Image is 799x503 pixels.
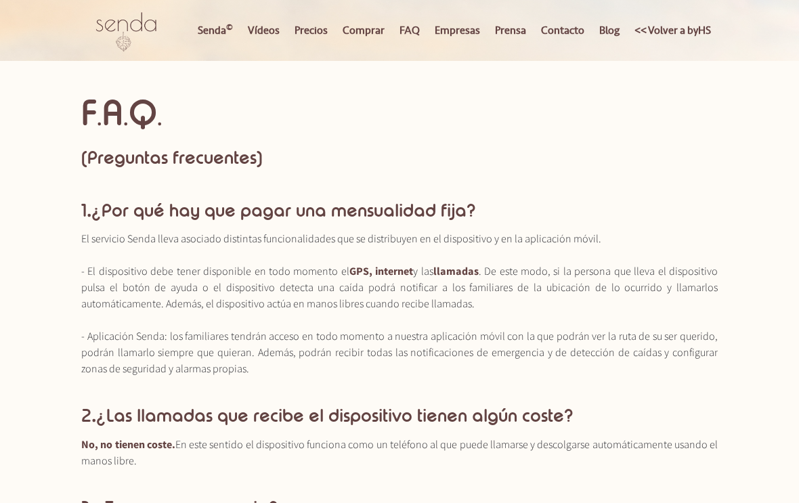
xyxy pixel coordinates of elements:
[81,88,718,139] h3: F A Q
[157,108,163,130] span: .
[87,200,92,221] span: .
[81,436,718,468] p: En este sentido el dispositivo funciona como un teléfono al que puede llamarse y descolgarse auto...
[349,264,413,278] span: GPS, internet
[226,21,233,33] sup: ©
[97,108,102,130] span: .
[81,437,175,451] span: No, no tienen coste.
[81,230,718,376] p: El servicio Senda lleva asociado distintas funcionalidades que se distribuyen en el dispositivo y...
[81,403,718,429] h3: 2 ¿Las llamadas que recibe el dispositivo tienen algún coste?
[81,146,718,171] h1: (Preguntas frecuentes)
[433,264,479,278] span: llamadas
[81,198,718,224] h3: 1 ¿Por qué hay que pagar una mensualidad fija?
[123,108,129,130] span: .
[91,405,97,427] span: .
